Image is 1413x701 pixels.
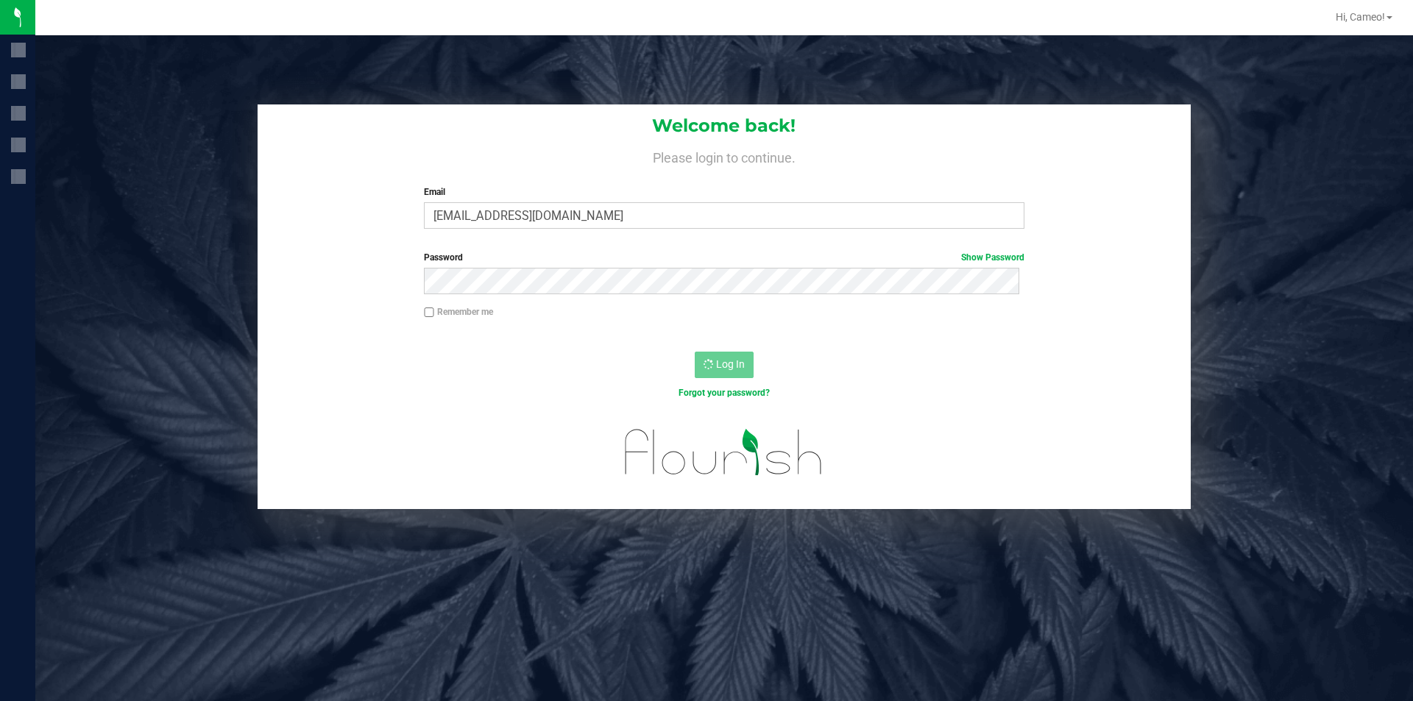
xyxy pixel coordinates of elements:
[424,252,463,263] span: Password
[424,307,434,318] input: Remember me
[258,147,1191,165] h4: Please login to continue.
[695,352,754,378] button: Log In
[424,185,1024,199] label: Email
[961,252,1024,263] a: Show Password
[1336,11,1385,23] span: Hi, Cameo!
[607,415,840,490] img: flourish_logo.svg
[679,388,770,398] a: Forgot your password?
[424,305,493,319] label: Remember me
[716,358,745,370] span: Log In
[258,116,1191,135] h1: Welcome back!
